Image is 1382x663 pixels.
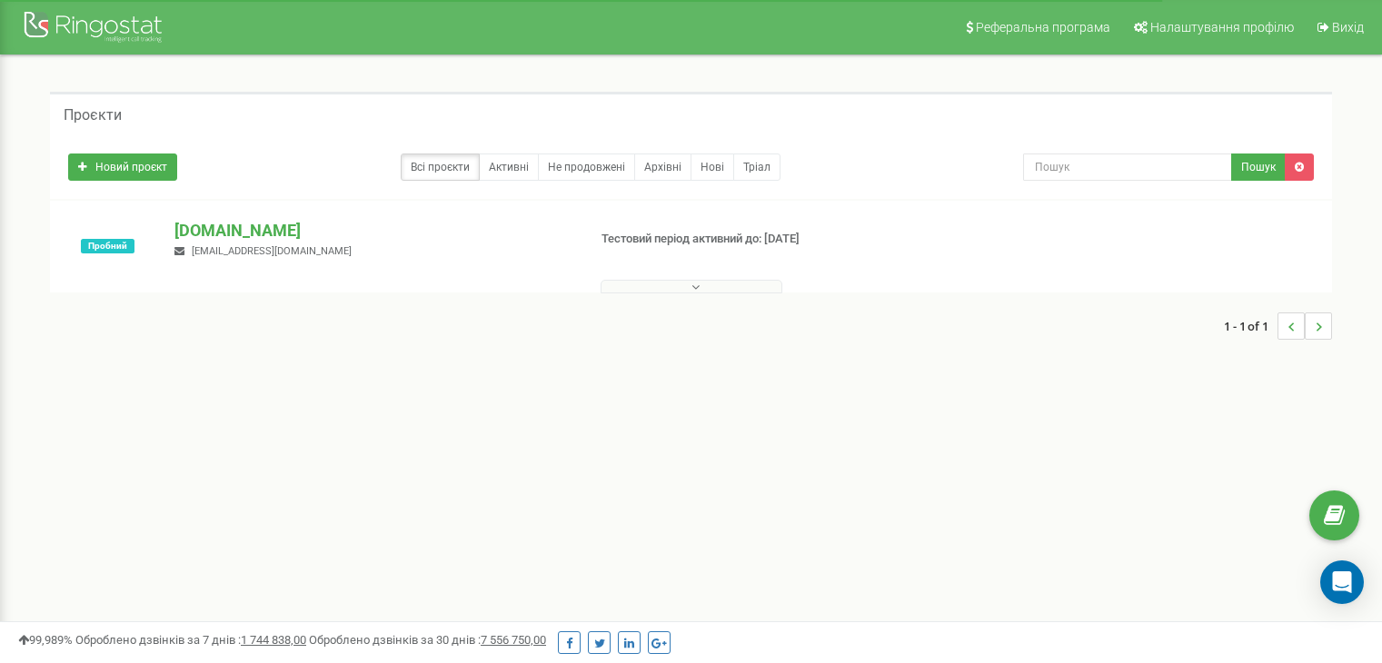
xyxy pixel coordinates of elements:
[1231,153,1286,181] button: Пошук
[75,633,306,647] span: Оброблено дзвінків за 7 днів :
[538,153,635,181] a: Не продовжені
[602,231,892,248] p: Тестовий період активний до: [DATE]
[64,107,122,124] h5: Проєкти
[68,153,177,181] a: Новий проєкт
[634,153,691,181] a: Архівні
[81,239,134,253] span: Пробний
[733,153,780,181] a: Тріал
[192,245,352,257] span: [EMAIL_ADDRESS][DOMAIN_NAME]
[18,633,73,647] span: 99,989%
[691,153,734,181] a: Нові
[241,633,306,647] u: 1 744 838,00
[1150,20,1294,35] span: Налаштування профілю
[401,153,480,181] a: Всі проєкти
[174,219,572,242] p: [DOMAIN_NAME]
[1320,560,1364,604] div: Open Intercom Messenger
[1023,153,1232,181] input: Пошук
[1224,294,1332,358] nav: ...
[481,633,546,647] u: 7 556 750,00
[479,153,539,181] a: Активні
[1224,312,1278,340] span: 1 - 1 of 1
[309,633,546,647] span: Оброблено дзвінків за 30 днів :
[976,20,1110,35] span: Реферальна програма
[1332,20,1364,35] span: Вихід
